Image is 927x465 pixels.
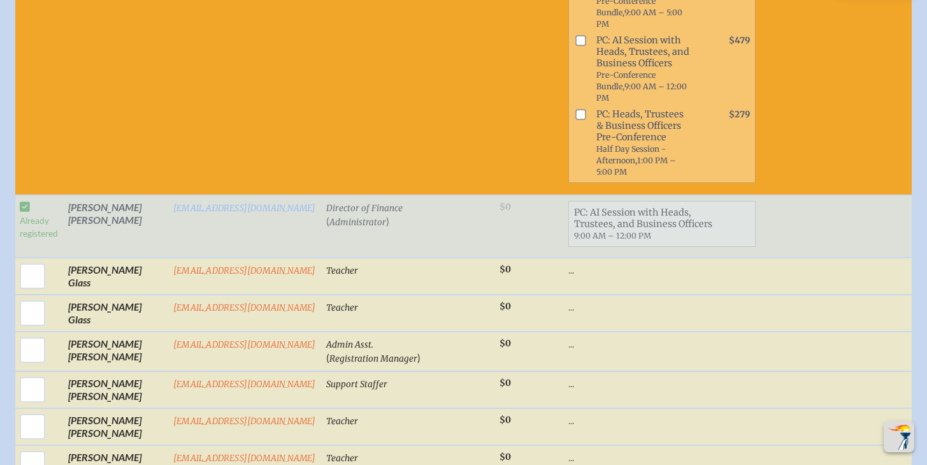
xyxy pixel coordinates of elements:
[326,351,329,364] span: (
[729,109,750,120] span: $279
[63,195,168,258] td: [PERSON_NAME] [PERSON_NAME]
[326,215,329,227] span: (
[569,204,755,244] span: PC: AI Session with Heads, Trustees, and Business Officers
[568,451,756,464] p: ...
[173,203,316,214] a: [EMAIL_ADDRESS][DOMAIN_NAME]
[326,453,358,464] span: Teacher
[326,379,387,390] span: Support Staffer
[326,416,358,427] span: Teacher
[591,106,699,180] span: PC: Heads, Trustees & Business Officers Pre-Conference
[326,302,358,313] span: Teacher
[173,379,316,390] a: [EMAIL_ADDRESS][DOMAIN_NAME]
[499,378,511,388] span: $0
[326,339,373,350] span: Admin Asst.
[173,453,316,464] a: [EMAIL_ADDRESS][DOMAIN_NAME]
[568,377,756,390] p: ...
[886,424,912,450] img: To the top
[63,408,168,445] td: [PERSON_NAME] [PERSON_NAME]
[499,415,511,425] span: $0
[568,337,756,350] p: ...
[568,414,756,427] p: ...
[499,264,511,275] span: $0
[386,215,389,227] span: )
[574,231,651,240] span: 9:00 AM – 12:00 PM
[173,302,316,313] a: [EMAIL_ADDRESS][DOMAIN_NAME]
[596,144,666,165] span: Half Day Session - Afternoon,
[326,265,358,276] span: Teacher
[596,8,682,29] span: 9:00 AM – 5:00 PM
[173,339,316,350] a: [EMAIL_ADDRESS][DOMAIN_NAME]
[173,416,316,427] a: [EMAIL_ADDRESS][DOMAIN_NAME]
[63,258,168,295] td: [PERSON_NAME] Glass
[329,217,386,228] span: Administrator
[499,338,511,349] span: $0
[729,35,750,46] span: $479
[499,301,511,312] span: $0
[326,203,403,214] span: Director of Finance
[596,82,687,103] span: 9:00 AM – 12:00 PM
[568,263,756,276] p: ...
[596,70,656,91] span: Pre-Conference Bundle,
[63,332,168,371] td: [PERSON_NAME] [PERSON_NAME]
[417,351,420,364] span: )
[173,265,316,276] a: [EMAIL_ADDRESS][DOMAIN_NAME]
[884,422,914,452] button: Scroll Top
[499,452,511,462] span: $0
[329,353,417,364] span: Registration Manager
[591,32,699,106] span: PC: AI Session with Heads, Trustees, and Business Officers
[63,371,168,408] td: [PERSON_NAME] [PERSON_NAME]
[568,300,756,313] p: ...
[63,295,168,332] td: [PERSON_NAME] Glass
